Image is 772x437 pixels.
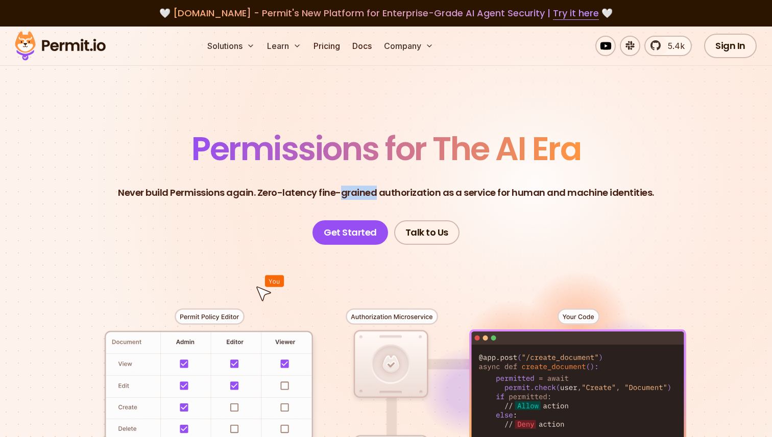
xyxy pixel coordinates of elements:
a: Docs [348,36,376,56]
button: Solutions [203,36,259,56]
a: 5.4k [644,36,692,56]
a: Get Started [312,220,388,245]
a: Pricing [309,36,344,56]
span: 5.4k [662,40,685,52]
a: Try it here [553,7,599,20]
button: Company [380,36,438,56]
span: [DOMAIN_NAME] - Permit's New Platform for Enterprise-Grade AI Agent Security | [173,7,599,19]
a: Sign In [704,34,757,58]
span: Permissions for The AI Era [191,126,581,171]
button: Learn [263,36,305,56]
div: 🤍 🤍 [25,6,747,20]
p: Never build Permissions again. Zero-latency fine-grained authorization as a service for human and... [118,186,654,200]
img: Permit logo [10,29,110,63]
a: Talk to Us [394,220,460,245]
